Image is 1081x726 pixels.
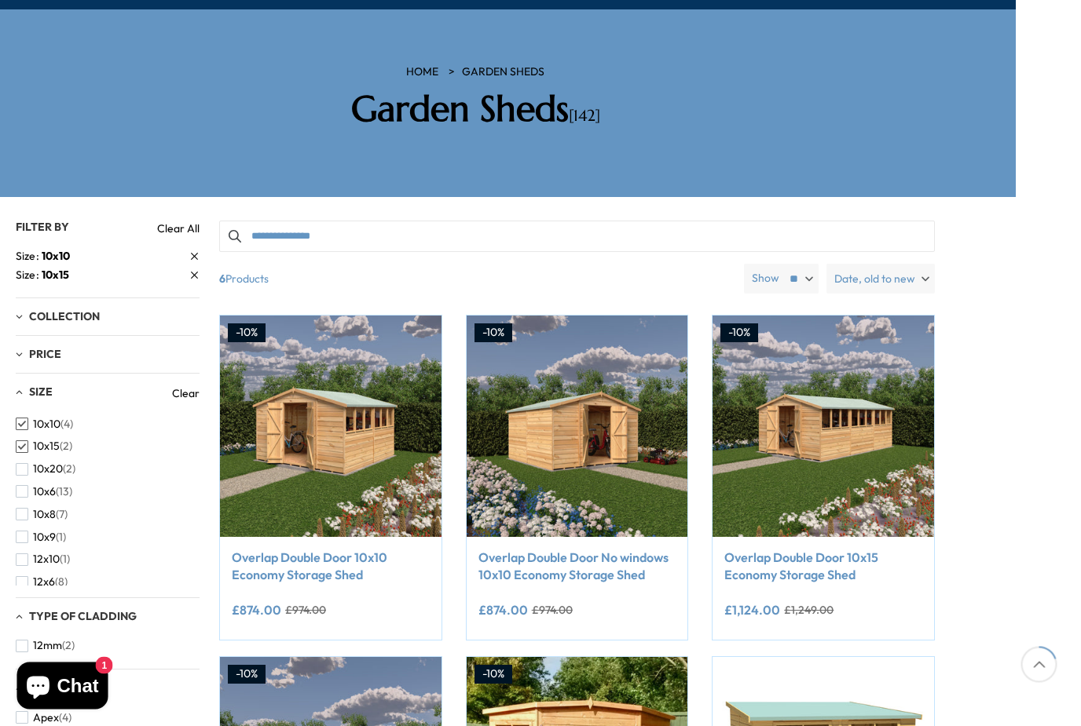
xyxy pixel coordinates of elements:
[220,221,936,253] input: Search products
[725,549,923,585] a: Overlap Double Door 10x15 Economy Storage Shed
[34,576,56,589] span: 12x6
[30,385,53,399] span: Size
[16,458,76,481] button: 10x20
[16,571,68,594] button: 12x6
[16,635,75,658] button: 12mm
[233,549,431,585] a: Overlap Double Door 10x10 Economy Storage Shed
[407,65,439,81] a: HOME
[60,712,72,725] span: (4)
[827,264,936,294] label: Date, old to new
[34,440,60,454] span: 10x15
[34,509,57,522] span: 10x8
[533,605,573,616] del: £974.00
[475,324,513,343] div: -10%
[785,605,834,616] del: £1,249.00
[479,604,529,617] ins: £874.00
[214,264,738,294] span: Products
[252,89,700,131] h2: Garden Sheds
[64,463,76,476] span: (2)
[16,436,73,458] button: 10x15
[56,576,68,589] span: (8)
[835,264,916,294] span: Date, old to new
[34,640,63,653] span: 12mm
[34,486,57,499] span: 10x6
[30,610,137,624] span: Type of Cladding
[286,605,327,616] del: £974.00
[34,418,61,432] span: 10x10
[229,666,266,684] div: -10%
[16,481,73,504] button: 10x6
[463,65,545,81] a: Garden Sheds
[16,221,70,235] span: Filter By
[42,250,71,264] span: 10x10
[16,249,42,265] span: Size
[479,549,677,585] a: Overlap Double Door No windows 10x10 Economy Storage Shed
[570,107,601,126] span: [142]
[42,268,70,283] span: 10x15
[16,504,68,527] button: 10x8
[34,553,60,567] span: 12x10
[30,348,62,362] span: Price
[173,386,200,402] a: Clear
[158,221,200,237] a: Clear All
[57,509,68,522] span: (7)
[753,272,780,287] label: Show
[475,666,513,684] div: -10%
[233,604,282,617] ins: £874.00
[220,264,226,294] b: 6
[57,486,73,499] span: (13)
[61,418,74,432] span: (4)
[34,712,60,725] span: Apex
[229,324,266,343] div: -10%
[34,531,57,545] span: 10x9
[63,640,75,653] span: (2)
[57,531,67,545] span: (1)
[16,268,42,284] span: Size
[34,463,64,476] span: 10x20
[16,414,74,436] button: 10x10
[30,310,101,324] span: Collection
[60,440,73,454] span: (2)
[725,604,781,617] ins: £1,124.00
[13,662,113,713] inbox-online-store-chat: Shopify online store chat
[60,553,71,567] span: (1)
[721,324,759,343] div: -10%
[16,527,67,549] button: 10x9
[16,549,71,571] button: 12x10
